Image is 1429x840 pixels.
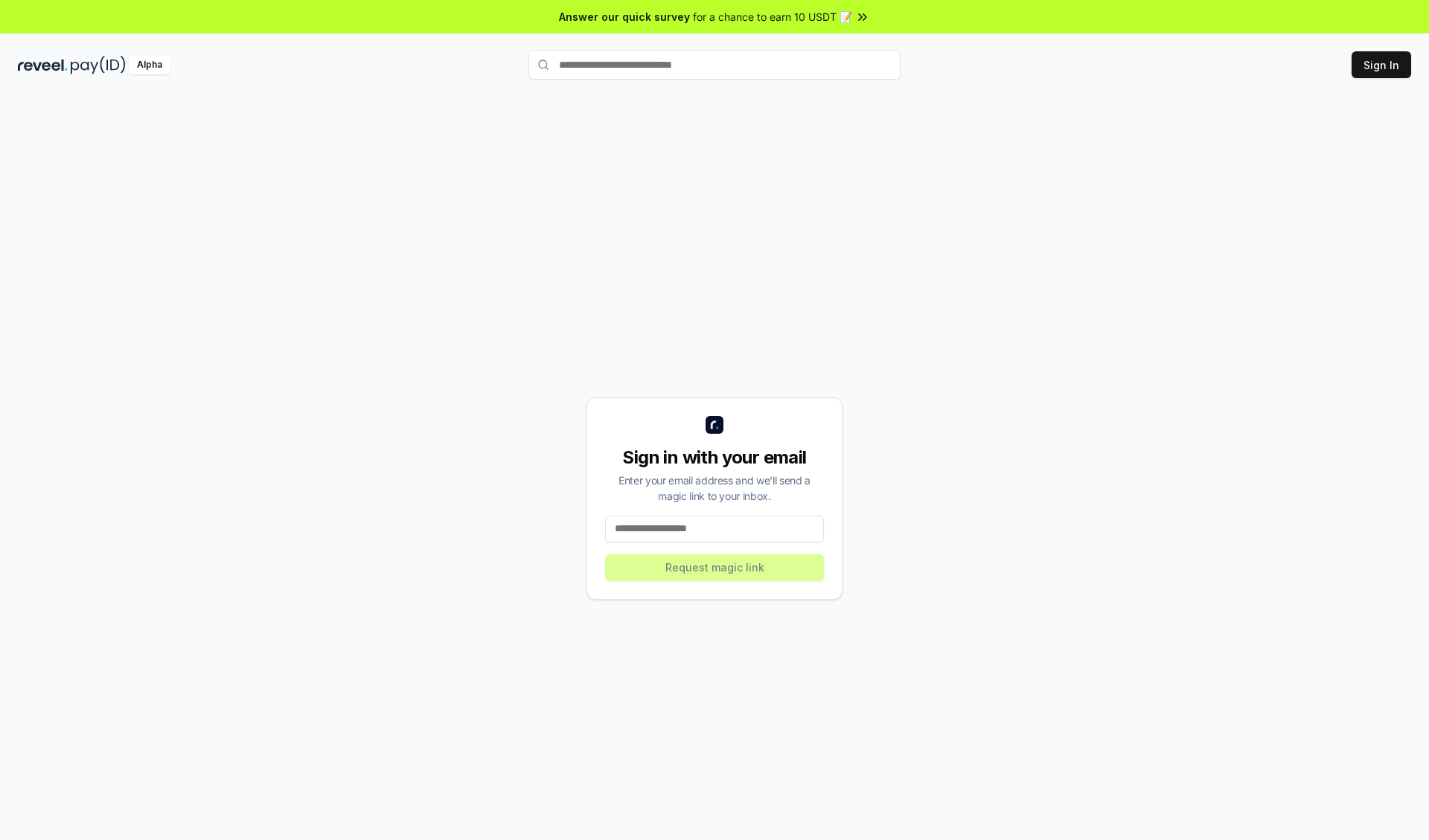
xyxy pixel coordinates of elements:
div: Enter your email address and we’ll send a magic link to your inbox. [605,472,824,504]
div: Sign in with your email [605,446,824,469]
img: reveel_dark [18,56,68,74]
img: logo_small [706,416,723,434]
div: Alpha [129,56,170,74]
button: Sign In [1352,51,1411,78]
img: pay_id [71,56,126,74]
span: Answer our quick survey [559,9,690,25]
span: for a chance to earn 10 USDT 📝 [693,9,852,25]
